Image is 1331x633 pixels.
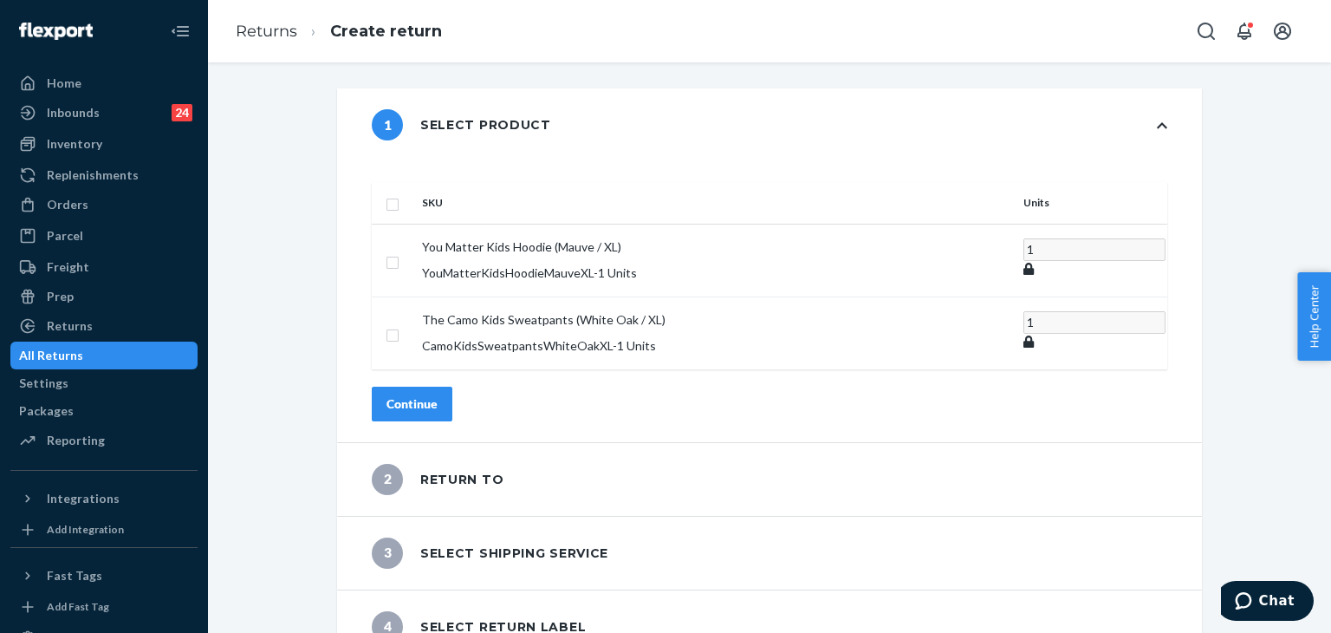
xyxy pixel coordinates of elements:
div: Packages [19,402,74,420]
div: Inventory [47,135,102,153]
input: Enter quantity [1023,238,1165,261]
button: Open notifications [1227,14,1262,49]
th: Units [1016,182,1167,224]
a: Returns [236,22,297,41]
a: Settings [10,369,198,397]
div: Select shipping service [372,538,608,569]
button: Open account menu [1265,14,1300,49]
ol: breadcrumbs [222,6,456,57]
div: Inbounds [47,104,100,121]
button: Help Center [1297,272,1331,361]
span: 3 [372,538,403,569]
a: Add Fast Tag [10,597,198,617]
div: Returns [47,317,93,335]
div: Replenishments [47,166,139,184]
img: Flexport logo [19,23,93,40]
a: Inbounds24 [10,99,198,127]
p: YouMatterKidsHoodieMauveXL - 1 Units [422,264,1010,282]
button: Close Navigation [163,14,198,49]
div: 24 [172,104,192,121]
button: Integrations [10,485,198,512]
div: Integrations [47,490,120,507]
div: Continue [386,395,438,413]
a: Freight [10,253,198,281]
a: Replenishments [10,161,198,189]
a: Packages [10,397,198,425]
a: All Returns [10,342,198,369]
button: Fast Tags [10,562,198,590]
div: All Returns [19,347,83,364]
div: Add Fast Tag [47,599,109,614]
div: Add Integration [47,522,124,537]
button: Open Search Box [1189,14,1224,49]
div: Return to [372,464,503,495]
a: Create return [330,22,442,41]
a: Parcel [10,222,198,250]
p: You Matter Kids Hoodie (Mauve / XL) [422,238,1010,256]
iframe: Opens a widget where you can chat to one of our agents [1221,581,1314,624]
div: Settings [19,375,68,392]
div: Fast Tags [47,567,102,584]
p: CamoKidsSweatpantsWhiteOakXL - 1 Units [422,337,1010,355]
div: Freight [47,258,89,276]
a: Add Integration [10,519,198,540]
th: SKU [415,182,1016,224]
input: Enter quantity [1023,311,1165,334]
div: Orders [47,196,88,213]
button: Continue [372,387,452,421]
span: 1 [372,109,403,140]
a: Orders [10,191,198,219]
div: Select product [372,109,551,140]
div: Home [47,75,81,92]
a: Home [10,69,198,97]
a: Prep [10,283,198,310]
p: The Camo Kids Sweatpants (White Oak / XL) [422,311,1010,329]
a: Inventory [10,130,198,158]
a: Reporting [10,427,198,454]
span: 2 [372,464,403,495]
div: Reporting [47,432,105,449]
a: Returns [10,312,198,340]
div: Prep [47,288,74,305]
div: Parcel [47,227,83,245]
